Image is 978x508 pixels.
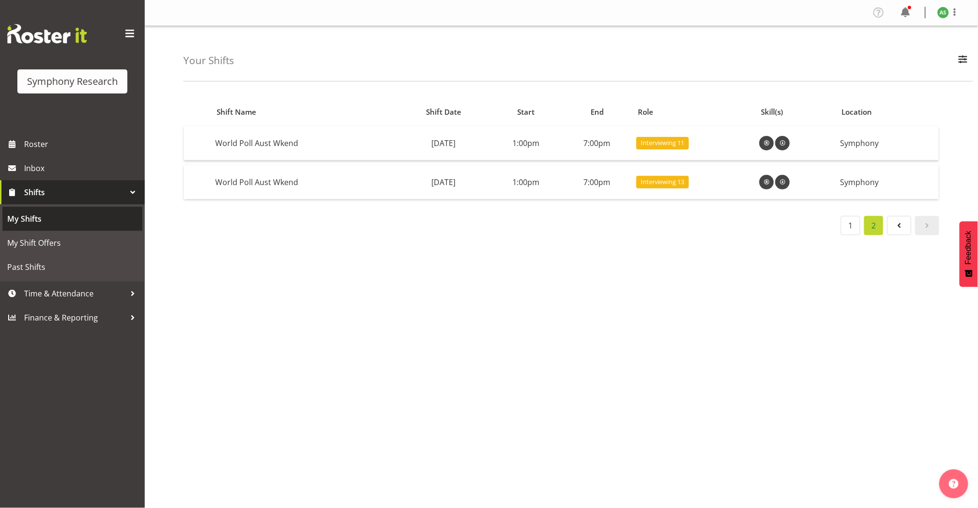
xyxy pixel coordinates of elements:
img: ange-steiger11422.jpg [937,7,949,18]
span: Role [638,107,653,118]
span: Interviewing 13 [641,177,685,187]
td: 1:00pm [491,126,562,160]
button: Feedback - Show survey [960,221,978,287]
td: [DATE] [397,165,491,199]
span: End [591,107,604,118]
h4: Your Shifts [183,55,234,66]
span: Feedback [964,231,973,265]
a: My Shift Offers [2,231,142,255]
td: World Poll Aust Wkend [211,165,397,199]
td: 7:00pm [562,126,633,160]
a: Past Shifts [2,255,142,279]
td: World Poll Aust Wkend [211,126,397,160]
span: Shifts [24,185,125,200]
span: Skill(s) [761,107,784,118]
span: Interviewing 11 [641,138,685,147]
span: Shift Name [217,107,257,118]
button: Filter Employees [953,50,973,71]
span: Roster [24,137,140,151]
span: Inbox [24,161,140,175]
a: My Shifts [2,207,142,231]
span: Finance & Reporting [24,310,125,325]
img: Rosterit website logo [7,24,87,43]
td: 7:00pm [562,165,633,199]
a: 1 [841,216,860,235]
td: Symphony [837,126,939,160]
span: My Shifts [7,212,138,226]
div: Symphony Research [27,74,118,89]
span: Shift Date [426,107,461,118]
img: help-xxl-2.png [949,479,959,489]
span: Start [518,107,535,118]
span: Location [842,107,872,118]
td: 1:00pm [491,165,562,199]
td: Symphony [837,165,939,199]
td: [DATE] [397,126,491,160]
span: My Shift Offers [7,236,138,250]
span: Past Shifts [7,260,138,274]
span: Time & Attendance [24,286,125,301]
